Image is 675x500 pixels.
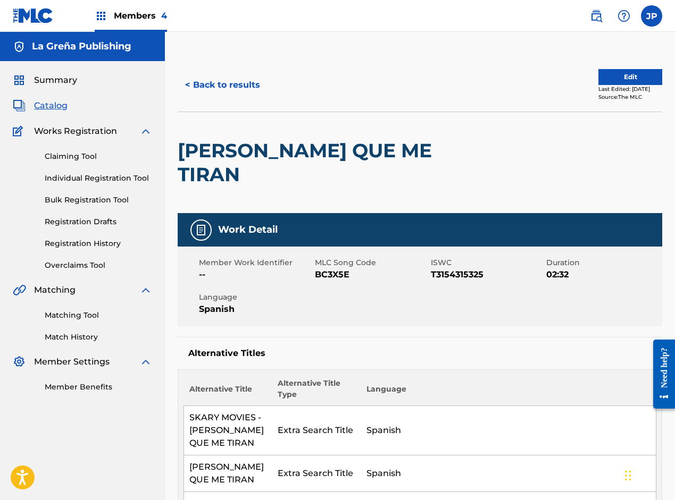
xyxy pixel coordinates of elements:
a: Individual Registration Tool [45,173,152,184]
span: -- [199,268,312,281]
th: Language [361,378,656,406]
span: ISWC [431,257,544,268]
td: [PERSON_NAME] QUE ME TIRAN [184,455,273,492]
img: Top Rightsholders [95,10,107,22]
img: expand [139,125,152,138]
img: expand [139,355,152,368]
button: < Back to results [178,72,268,98]
div: Drag [625,460,631,491]
th: Alternative Title [184,378,273,406]
img: Works Registration [13,125,27,138]
a: Claiming Tool [45,151,152,162]
span: Catalog [34,99,68,112]
img: Work Detail [195,224,207,236]
td: SKARY MOVIES - [PERSON_NAME] QUE ME TIRAN [184,406,273,455]
img: expand [139,284,152,296]
div: Help [613,5,635,27]
img: help [618,10,630,22]
h5: Work Detail [218,224,278,236]
div: Last Edited: [DATE] [598,85,662,93]
span: Duration [546,257,660,268]
a: Registration History [45,238,152,249]
button: Edit [598,69,662,85]
iframe: Resource Center [645,331,675,417]
a: Registration Drafts [45,216,152,227]
td: Extra Search Title [272,406,361,455]
iframe: Chat Widget [622,449,675,500]
a: Member Benefits [45,382,152,393]
div: User Menu [641,5,662,27]
img: Accounts [13,40,26,53]
td: Spanish [361,406,656,455]
h5: La Greña Publishing [32,40,131,53]
td: Extra Search Title [272,455,361,492]
span: BC3X5E [315,268,428,281]
span: Summary [34,74,77,87]
a: SummarySummary [13,74,77,87]
span: Matching [34,284,76,296]
div: Source: The MLC [598,93,662,101]
a: Match History [45,332,152,343]
span: Member Work Identifier [199,257,312,268]
span: Language [199,292,312,303]
a: Bulk Registration Tool [45,194,152,206]
span: MLC Song Code [315,257,428,268]
img: MLC Logo [13,8,54,23]
span: Works Registration [34,125,117,138]
span: Members [114,10,167,22]
span: 4 [161,11,167,21]
th: Alternative Title Type [272,378,361,406]
img: search [590,10,603,22]
img: Catalog [13,99,26,112]
span: Spanish [199,303,312,316]
img: Summary [13,74,26,87]
h5: Alternative Titles [188,348,652,359]
a: Overclaims Tool [45,260,152,271]
img: Member Settings [13,355,26,368]
img: Matching [13,284,26,296]
a: CatalogCatalog [13,99,68,112]
span: T3154315325 [431,268,544,281]
a: Public Search [586,5,607,27]
h2: [PERSON_NAME] QUE ME TIRAN [178,139,469,187]
span: Member Settings [34,355,110,368]
td: Spanish [361,455,656,492]
span: 02:32 [546,268,660,281]
a: Matching Tool [45,310,152,321]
